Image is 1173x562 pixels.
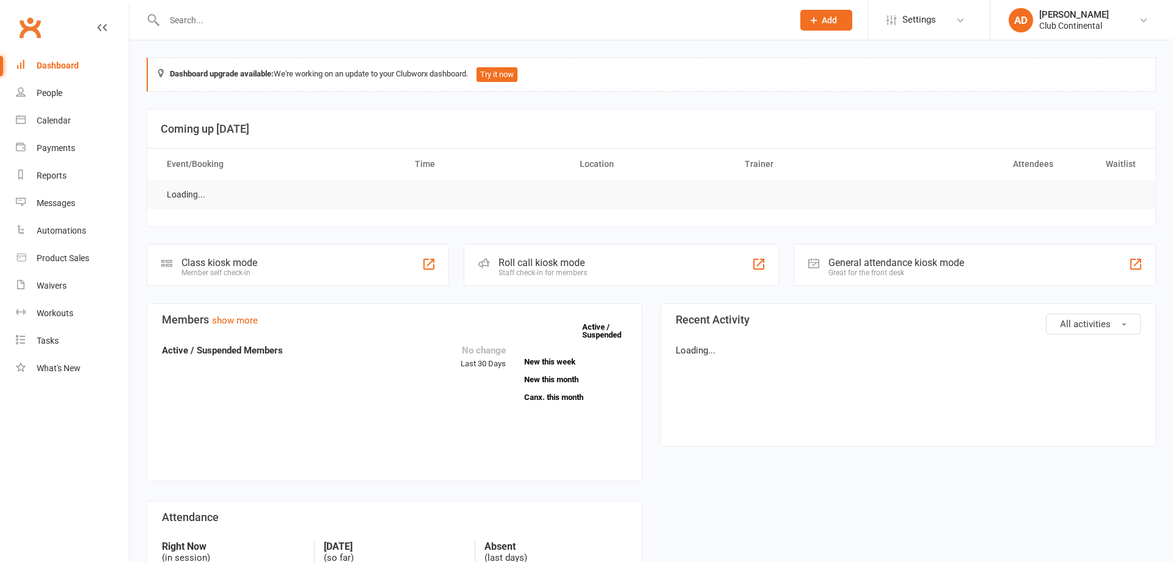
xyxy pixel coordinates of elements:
h3: Coming up [DATE] [161,123,1142,135]
div: Workouts [37,308,73,318]
div: Great for the front desk [828,268,964,277]
th: Event/Booking [156,149,404,180]
div: Calendar [37,116,71,125]
a: Tasks [16,327,129,355]
button: All activities [1046,314,1141,335]
a: Product Sales [16,245,129,272]
div: Member self check-in [181,268,257,277]
div: Messages [37,198,75,208]
strong: Absent [484,541,627,552]
div: Waivers [37,281,67,290]
td: Loading... [156,180,216,209]
h3: Members [162,314,627,326]
div: Class kiosk mode [181,257,257,268]
a: People [16,79,129,107]
div: We're working on an update to your Clubworx dashboard. [147,57,1156,92]
a: Payments [16,135,129,162]
a: New this month [524,375,627,383]
h3: Attendance [162,511,627,523]
a: Clubworx [15,12,45,43]
div: Staff check-in for members [499,268,587,277]
a: show more [212,315,258,326]
div: Product Sales [37,253,89,263]
div: What's New [37,363,81,373]
a: Canx. this month [524,393,627,401]
div: Dashboard [37,61,79,70]
div: Reports [37,171,67,180]
th: Time [404,149,569,180]
span: Settings [902,6,936,34]
a: Messages [16,190,129,217]
strong: Right Now [162,541,305,552]
span: Add [822,15,837,25]
div: No change [461,343,506,358]
a: Waivers [16,272,129,300]
span: All activities [1060,319,1111,330]
th: Location [569,149,734,180]
div: AD [1009,8,1033,32]
div: [PERSON_NAME] [1039,9,1109,20]
div: Last 30 Days [461,343,506,371]
div: Club Continental [1039,20,1109,31]
div: Roll call kiosk mode [499,257,587,268]
div: General attendance kiosk mode [828,257,964,268]
strong: Dashboard upgrade available: [170,69,274,78]
div: Automations [37,226,86,235]
a: What's New [16,355,129,382]
div: People [37,88,62,98]
th: Attendees [899,149,1064,180]
input: Search... [161,12,784,29]
a: Dashboard [16,52,129,79]
div: Tasks [37,336,59,346]
strong: Active / Suspended Members [162,345,283,356]
a: New this week [524,358,627,366]
a: Active / Suspended [582,314,636,348]
h3: Recent Activity [676,314,1141,326]
a: Automations [16,217,129,245]
a: Calendar [16,107,129,135]
th: Waitlist [1064,149,1147,180]
strong: [DATE] [324,541,466,552]
a: Workouts [16,300,129,327]
p: Loading... [676,343,1141,358]
th: Trainer [734,149,899,180]
div: Payments [37,143,75,153]
button: Try it now [477,67,517,82]
a: Reports [16,162,129,190]
button: Add [800,10,852,31]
